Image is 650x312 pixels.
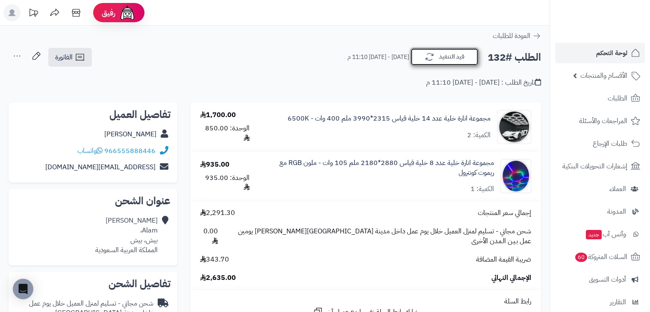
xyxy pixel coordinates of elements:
[95,216,158,255] div: [PERSON_NAME] Alam، بيش، بيش المملكة العربية السعودية
[596,47,627,59] span: لوحة التحكم
[426,78,541,88] div: تاريخ الطلب : [DATE] - [DATE] 11:10 م
[15,109,171,120] h2: تفاصيل العميل
[13,279,33,299] div: Open Intercom Messenger
[104,129,156,139] a: [PERSON_NAME]
[200,273,236,283] span: 2,635.00
[555,43,645,63] a: لوحة التحكم
[607,206,626,218] span: المدونة
[574,251,627,263] span: السلات المتروكة
[200,160,229,170] div: 935.00
[555,111,645,131] a: المراجعات والأسئلة
[77,146,103,156] a: واتساب
[476,255,531,265] span: ضريبة القيمة المضافة
[200,208,235,218] span: 2,291.30
[200,255,229,265] span: 343.70
[493,31,541,41] a: العودة للطلبات
[555,224,645,244] a: وآتس آبجديد
[497,110,531,144] img: 1756582290-14-90x90.png
[15,279,171,289] h2: تفاصيل الشحن
[200,110,236,120] div: 1,700.00
[555,88,645,109] a: الطلبات
[580,70,627,82] span: الأقسام والمنتجات
[555,156,645,177] a: إشعارات التحويلات البنكية
[586,230,602,239] span: جديد
[102,8,115,18] span: رفيق
[200,124,249,143] div: الوحدة: 850.00
[608,92,627,104] span: الطلبات
[119,4,136,21] img: ai-face.png
[575,253,587,262] span: 60
[491,273,531,283] span: الإجمالي النهائي
[410,48,479,66] button: قيد التنفيذ
[585,228,626,240] span: وآتس آب
[555,179,645,199] a: العملاء
[562,160,627,172] span: إشعارات التحويلات البنكية
[200,173,249,193] div: الوحدة: 935.00
[493,31,530,41] span: العودة للطلبات
[579,115,627,127] span: المراجعات والأسئلة
[555,133,645,154] a: طلبات الإرجاع
[589,274,626,286] span: أدوات التسويق
[288,114,491,124] a: مجموعة انارة خلية عدد 14 خلية قياس 2315*3990 ملم 400 وات - 6500K
[200,227,218,246] span: 0.00
[104,146,156,156] a: 966555888446
[555,247,645,267] a: السلات المتروكة60
[467,130,491,140] div: الكمية: 2
[501,159,531,193] img: 1756670102-8-2-rgb-90x90.png
[555,269,645,290] a: أدوات التسويق
[593,138,627,150] span: طلبات الإرجاع
[610,296,626,308] span: التقارير
[478,208,531,218] span: إجمالي سعر المنتجات
[15,196,171,206] h2: عنوان الشحن
[555,201,645,222] a: المدونة
[48,48,92,67] a: الفاتورة
[609,183,626,195] span: العملاء
[488,49,541,66] h2: الطلب #132
[471,184,494,194] div: الكمية: 1
[194,297,538,306] div: رابط السلة
[347,53,409,62] small: [DATE] - [DATE] 11:10 م
[226,227,531,246] span: شحن مجاني - تسليم لمنزل العميل خلال يوم عمل داخل مدينة [GEOGRAPHIC_DATA][PERSON_NAME] يومين عمل ب...
[55,52,73,62] span: الفاتورة
[45,162,156,172] a: [EMAIL_ADDRESS][DOMAIN_NAME]
[23,4,44,24] a: تحديثات المنصة
[269,158,494,178] a: مجموعة انارة خلية عدد 8 خلية قياس 2880*2180 ملم 105 وات - ملون RGB مع ريموت كونترول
